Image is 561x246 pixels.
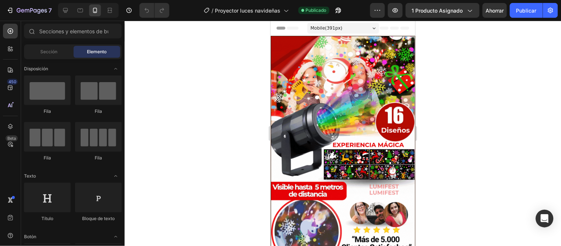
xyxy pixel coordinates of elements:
font: / [212,7,214,14]
span: Abrir palanca [110,63,122,75]
font: Sección [40,49,57,54]
button: Publicar [510,3,543,18]
font: Publicado [306,7,327,13]
span: Abrir palanca [110,231,122,243]
button: 1 producto asignado [406,3,480,18]
font: 450 [9,79,16,84]
button: Ahorrar [483,3,507,18]
font: Publicar [516,7,537,14]
font: Ahorrar [486,7,504,14]
div: Abrir Intercom Messenger [536,210,554,228]
font: Botón [24,234,36,239]
iframe: Área de diseño [271,21,415,246]
font: Fila [44,108,51,114]
font: Título [41,216,53,221]
input: Secciones y elementos de búsqueda [24,24,122,38]
font: Fila [44,155,51,161]
font: Elemento [87,49,107,54]
font: Proyector luces navideñas [215,7,281,14]
div: Deshacer/Rehacer [139,3,169,18]
button: 7 [3,3,55,18]
font: Beta [7,136,16,141]
font: 1 producto asignado [412,7,463,14]
font: Bloque de texto [82,216,115,221]
font: Texto [24,173,36,179]
font: 7 [48,7,52,14]
font: Fila [95,155,102,161]
span: Abrir palanca [110,170,122,182]
font: Fila [95,108,102,114]
font: Disposición [24,66,48,71]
